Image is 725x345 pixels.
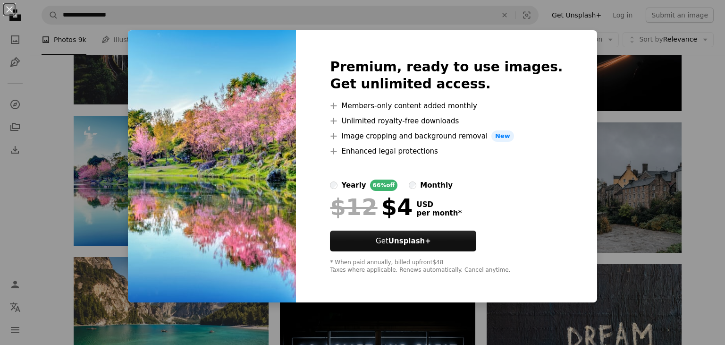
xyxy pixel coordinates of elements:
[330,195,377,219] span: $12
[330,115,563,127] li: Unlimited royalty-free downloads
[330,181,337,189] input: yearly66%off
[330,130,563,142] li: Image cropping and background removal
[341,180,366,191] div: yearly
[491,130,514,142] span: New
[416,209,462,217] span: per month *
[330,59,563,93] h2: Premium, ready to use images. Get unlimited access.
[330,146,563,157] li: Enhanced legal protections
[128,30,296,302] img: premium_photo-1661878589476-bcad7fe1b8c5
[409,181,416,189] input: monthly
[420,180,453,191] div: monthly
[330,259,563,274] div: * When paid annually, billed upfront $48 Taxes where applicable. Renews automatically. Cancel any...
[416,200,462,209] span: USD
[330,195,413,219] div: $4
[330,100,563,112] li: Members-only content added monthly
[370,180,398,191] div: 66% off
[388,237,431,245] strong: Unsplash+
[330,231,476,251] button: GetUnsplash+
